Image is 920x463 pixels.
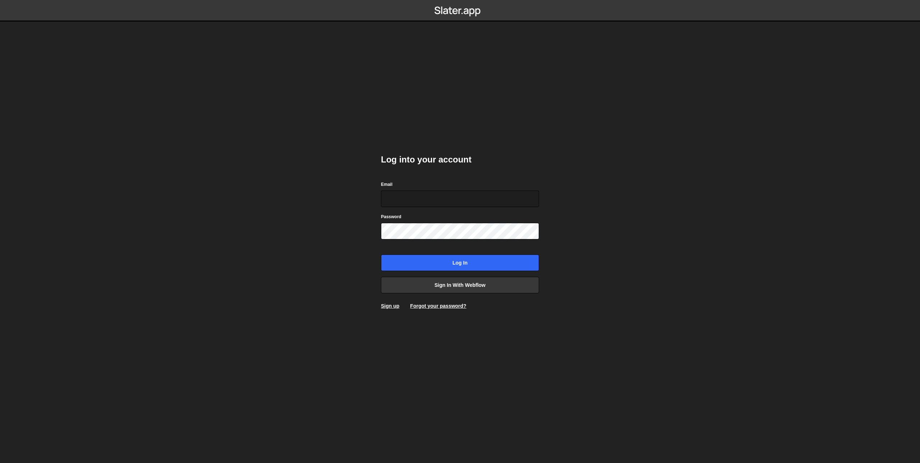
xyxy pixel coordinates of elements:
[381,303,399,309] a: Sign up
[381,154,539,165] h2: Log into your account
[381,277,539,293] a: Sign in with Webflow
[381,213,401,220] label: Password
[410,303,466,309] a: Forgot your password?
[381,255,539,271] input: Log in
[381,181,392,188] label: Email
